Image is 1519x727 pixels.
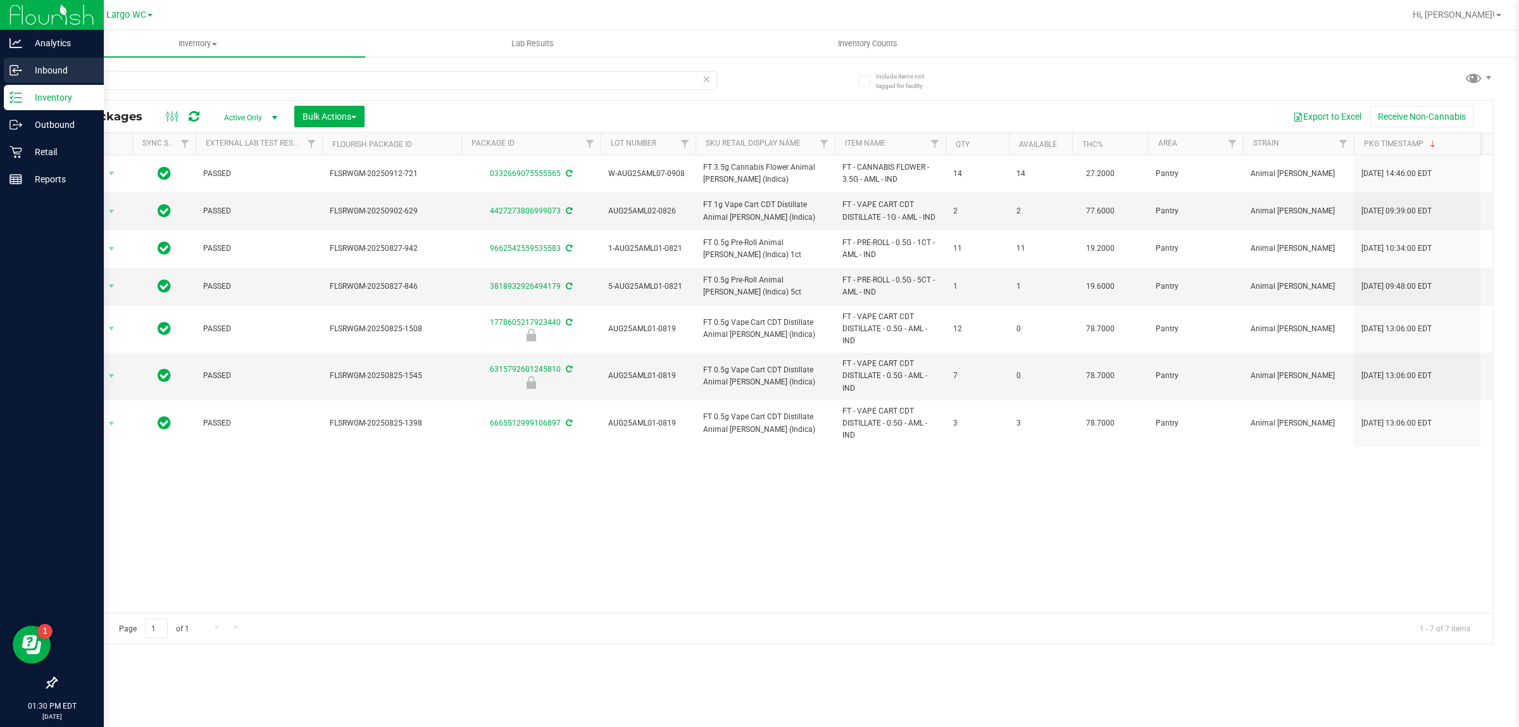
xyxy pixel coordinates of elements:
[490,365,561,374] a: 6315792601245810
[330,281,454,293] span: FLSRWGM-20250827-846
[158,165,171,182] span: In Sync
[1361,417,1432,429] span: [DATE] 13:06:00 EDT
[330,168,454,180] span: FLSRWGM-20250912-721
[1080,165,1121,183] span: 27.2000
[1016,370,1065,382] span: 0
[608,168,688,180] span: W-AUG25AML07-0908
[104,203,120,220] span: select
[564,318,572,327] span: Sync from Compliance System
[330,417,454,429] span: FLSRWGM-20250825-1398
[158,320,171,338] span: In Sync
[6,712,98,721] p: [DATE]
[22,144,98,160] p: Retail
[30,30,365,57] a: Inventory
[1361,205,1432,217] span: [DATE] 09:39:00 EDT
[1080,367,1121,385] span: 78.7000
[22,63,98,78] p: Inbound
[490,419,561,427] a: 6665512999106897
[953,281,1001,293] span: 1
[1156,323,1235,335] span: Pantry
[106,9,146,20] span: Largo WC
[842,405,938,442] span: FT - VAPE CART CDT DISTILLATE - 0.5G - AML - IND
[580,133,601,155] a: Filter
[37,624,53,639] iframe: Resource center unread badge
[104,367,120,385] span: select
[1413,9,1495,20] span: Hi, [PERSON_NAME]!
[842,199,938,223] span: FT - VAPE CART CDT DISTILLATE - 1G - AML - IND
[608,417,688,429] span: AUG25AML01-0819
[1016,281,1065,293] span: 1
[1285,106,1370,127] button: Export to Excel
[13,626,51,664] iframe: Resource center
[608,323,688,335] span: AUG25AML01-0819
[203,168,315,180] span: PASSED
[104,277,120,295] span: select
[608,370,688,382] span: AUG25AML01-0819
[706,139,801,148] a: Sku Retail Display Name
[1253,139,1279,148] a: Strain
[9,37,22,49] inline-svg: Analytics
[206,139,305,148] a: External Lab Test Result
[700,30,1035,57] a: Inventory Counts
[203,417,315,429] span: PASSED
[332,140,412,149] a: Flourish Package ID
[158,414,171,432] span: In Sync
[1019,140,1057,149] a: Available
[953,417,1001,429] span: 3
[330,323,454,335] span: FLSRWGM-20250825-1508
[490,318,561,327] a: 1778605217923440
[1156,168,1235,180] span: Pantry
[490,206,561,215] a: 4427273806999073
[1222,133,1243,155] a: Filter
[876,72,939,91] span: Include items not tagged for facility
[1016,323,1065,335] span: 0
[22,90,98,105] p: Inventory
[9,146,22,158] inline-svg: Retail
[472,139,515,148] a: Package ID
[203,370,315,382] span: PASSED
[1156,417,1235,429] span: Pantry
[608,281,688,293] span: 5-AUG25AML01-0821
[1333,133,1354,155] a: Filter
[1251,281,1346,293] span: Animal [PERSON_NAME]
[158,239,171,257] span: In Sync
[490,282,561,291] a: 3818932926494179
[1016,168,1065,180] span: 14
[203,281,315,293] span: PASSED
[330,370,454,382] span: FLSRWGM-20250825-1545
[675,133,696,155] a: Filter
[158,367,171,384] span: In Sync
[1251,323,1346,335] span: Animal [PERSON_NAME]
[1251,243,1346,255] span: Animal [PERSON_NAME]
[953,205,1001,217] span: 2
[564,282,572,291] span: Sync from Compliance System
[703,199,827,223] span: FT 1g Vape Cart CDT Distillate Animal [PERSON_NAME] (Indica)
[104,240,120,258] span: select
[1251,417,1346,429] span: Animal [PERSON_NAME]
[953,243,1001,255] span: 11
[956,140,970,149] a: Qty
[145,619,168,638] input: 1
[608,205,688,217] span: AUG25AML02-0826
[158,202,171,220] span: In Sync
[953,323,1001,335] span: 12
[1016,243,1065,255] span: 11
[1080,239,1121,258] span: 19.2000
[30,38,365,49] span: Inventory
[842,274,938,298] span: FT - PRE-ROLL - 0.5G - 5CT - AML - IND
[459,329,603,341] div: Newly Received
[1361,243,1432,255] span: [DATE] 10:34:00 EDT
[1156,281,1235,293] span: Pantry
[611,139,656,148] a: Lot Number
[1080,414,1121,433] span: 78.7000
[1080,320,1121,338] span: 78.7000
[459,376,603,389] div: Newly Received
[1016,205,1065,217] span: 2
[104,165,120,182] span: select
[490,169,561,178] a: 0332669075555565
[1251,205,1346,217] span: Animal [PERSON_NAME]
[203,243,315,255] span: PASSED
[1410,619,1480,638] span: 1 - 7 of 7 items
[301,133,322,155] a: Filter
